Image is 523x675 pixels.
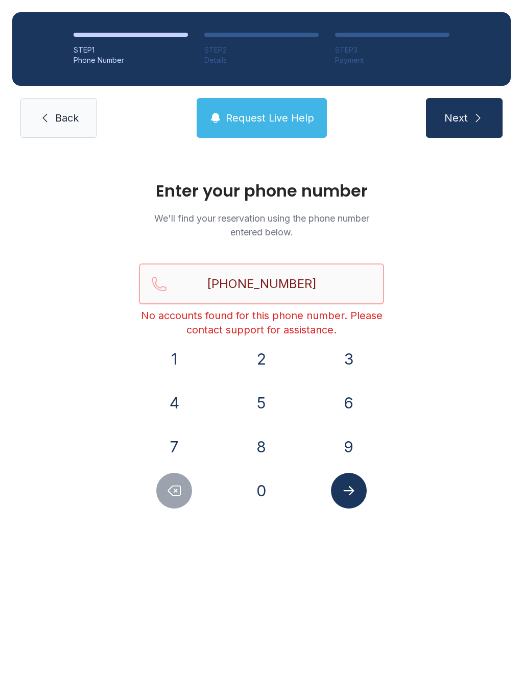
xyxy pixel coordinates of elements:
[335,55,449,65] div: Payment
[55,111,79,125] span: Back
[244,473,279,509] button: 0
[226,111,314,125] span: Request Live Help
[139,211,384,239] p: We'll find your reservation using the phone number entered below.
[156,341,192,377] button: 1
[156,429,192,465] button: 7
[74,45,188,55] div: STEP 1
[156,385,192,421] button: 4
[244,429,279,465] button: 8
[331,429,367,465] button: 9
[139,308,384,337] div: No accounts found for this phone number. Please contact support for assistance.
[244,341,279,377] button: 2
[204,55,319,65] div: Details
[204,45,319,55] div: STEP 2
[156,473,192,509] button: Delete number
[139,183,384,199] h1: Enter your phone number
[244,385,279,421] button: 5
[331,341,367,377] button: 3
[139,263,384,304] input: Reservation phone number
[444,111,468,125] span: Next
[74,55,188,65] div: Phone Number
[331,473,367,509] button: Submit lookup form
[335,45,449,55] div: STEP 3
[331,385,367,421] button: 6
